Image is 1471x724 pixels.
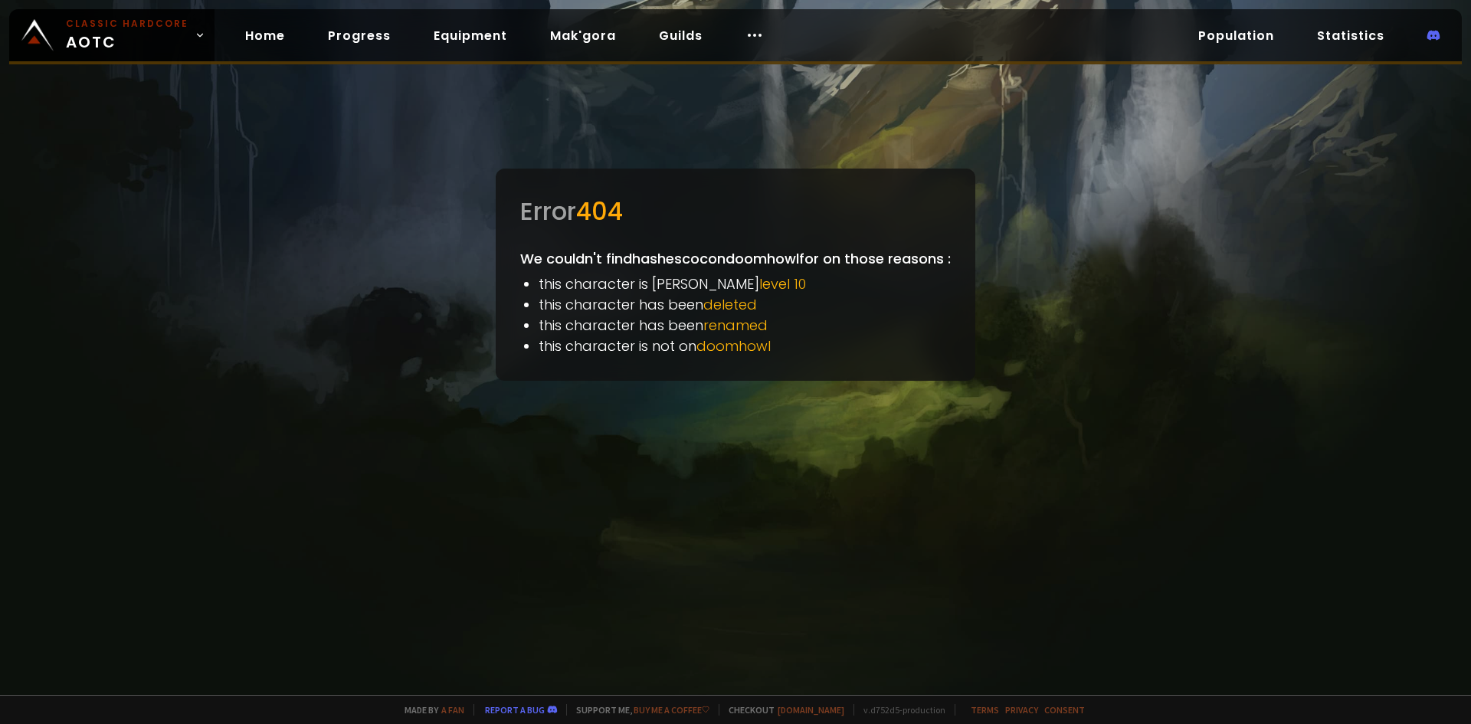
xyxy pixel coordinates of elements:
a: Privacy [1005,704,1038,716]
span: Support me, [566,704,709,716]
li: this character has been [539,294,951,315]
span: doomhowl [696,336,771,355]
a: Statistics [1305,20,1397,51]
span: deleted [703,295,757,314]
small: Classic Hardcore [66,17,188,31]
li: this character is [PERSON_NAME] [539,274,951,294]
a: Report a bug [485,704,545,716]
a: [DOMAIN_NAME] [778,704,844,716]
a: Guilds [647,20,715,51]
li: this character has been [539,315,951,336]
a: Classic HardcoreAOTC [9,9,215,61]
span: renamed [703,316,768,335]
span: v. d752d5 - production [853,704,945,716]
a: Equipment [421,20,519,51]
a: Terms [971,704,999,716]
li: this character is not on [539,336,951,356]
span: Checkout [719,704,844,716]
a: Progress [316,20,403,51]
a: Consent [1044,704,1085,716]
span: 404 [576,194,623,228]
span: Made by [395,704,464,716]
a: Mak'gora [538,20,628,51]
a: Population [1186,20,1286,51]
a: Home [233,20,297,51]
div: We couldn't find hashescoc on doomhowl for on those reasons : [496,169,975,381]
div: Error [520,193,951,230]
a: Buy me a coffee [634,704,709,716]
span: AOTC [66,17,188,54]
span: level 10 [759,274,806,293]
a: a fan [441,704,464,716]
